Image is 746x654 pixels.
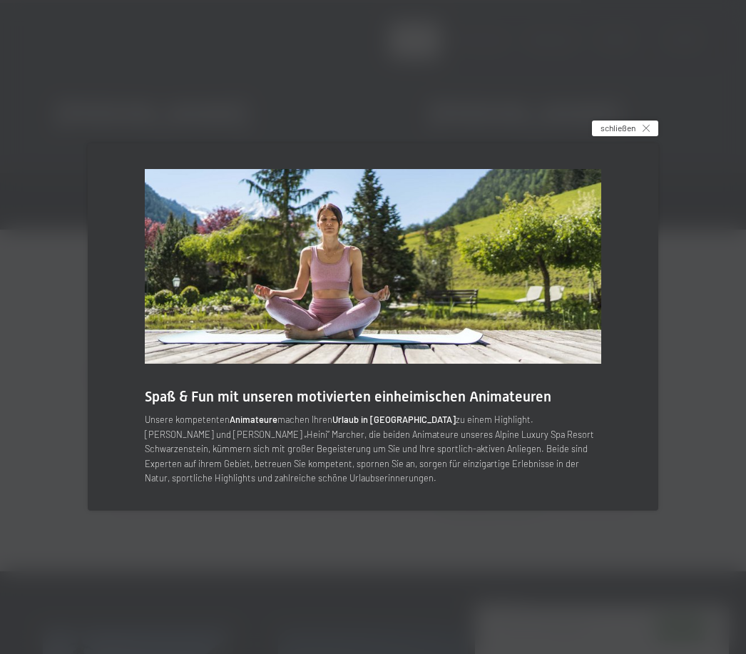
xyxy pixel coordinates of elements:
[230,414,277,425] strong: Animateure
[601,122,635,134] span: schließen
[145,388,551,405] span: Spaß & Fun mit unseren motivierten einheimischen Animateuren
[332,414,456,425] strong: Urlaub in [GEOGRAPHIC_DATA]
[145,169,601,364] img: Aktivurlaub im Wellnesshotel - Hotel mit Fitnessstudio - Yogaraum
[145,412,601,485] p: Unsere kompetenten machen Ihren zu einem Highlight. [PERSON_NAME] und [PERSON_NAME] „Heini“ March...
